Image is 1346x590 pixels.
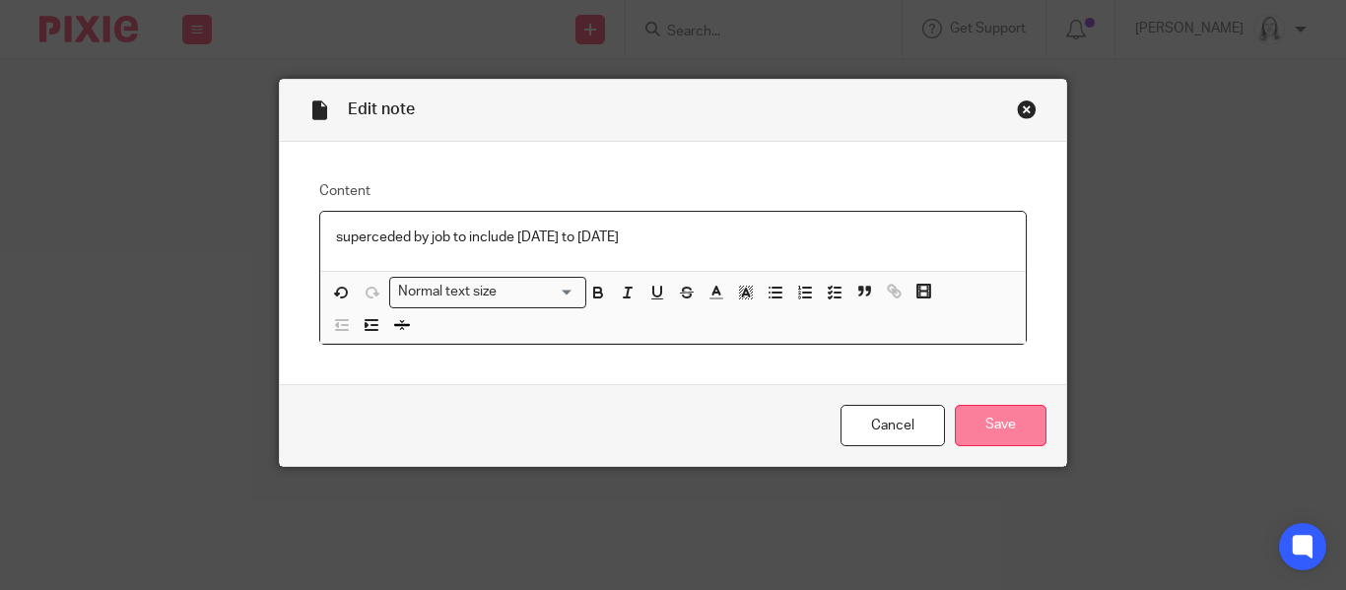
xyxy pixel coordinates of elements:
[504,282,574,302] input: Search for option
[336,228,1010,247] p: superceded by job to include [DATE] to [DATE]
[319,181,1027,201] label: Content
[348,101,415,117] span: Edit note
[841,405,945,447] a: Cancel
[389,277,586,307] div: Search for option
[394,282,502,302] span: Normal text size
[1017,99,1037,119] div: Close this dialog window
[955,405,1046,447] input: Save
